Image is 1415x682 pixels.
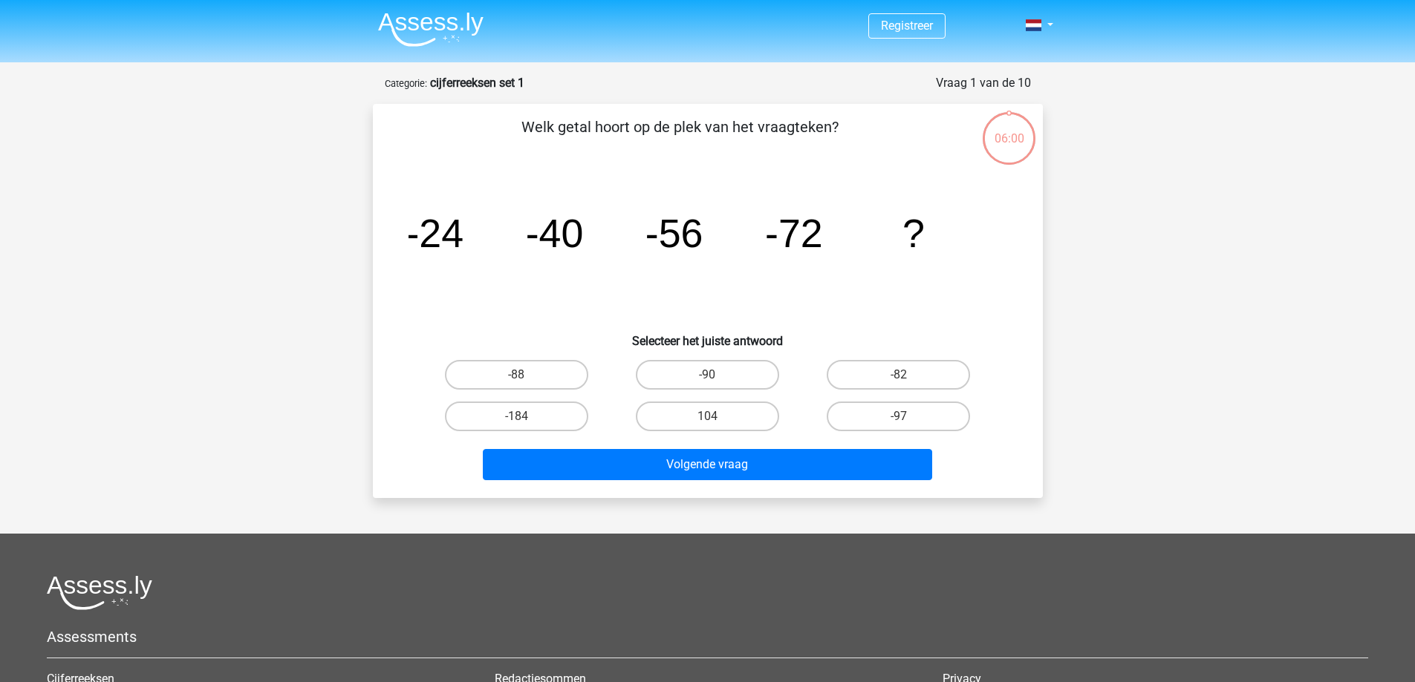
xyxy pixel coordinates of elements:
[765,211,823,255] tspan: -72
[636,401,779,431] label: 104
[636,360,779,390] label: -90
[378,12,484,47] img: Assessly
[397,322,1019,348] h6: Selecteer het juiste antwoord
[483,449,932,480] button: Volgende vraag
[47,575,152,610] img: Assessly logo
[936,74,1031,92] div: Vraag 1 van de 10
[902,211,925,255] tspan: ?
[445,401,588,431] label: -184
[47,628,1368,646] h5: Assessments
[525,211,583,255] tspan: -40
[827,360,970,390] label: -82
[430,76,524,90] strong: cijferreeksen set 1
[645,211,703,255] tspan: -56
[445,360,588,390] label: -88
[397,116,963,160] p: Welk getal hoort op de plek van het vraagteken?
[827,401,970,431] label: -97
[385,78,427,89] small: Categorie:
[881,19,933,33] a: Registreer
[406,211,463,255] tspan: -24
[981,111,1037,148] div: 06:00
